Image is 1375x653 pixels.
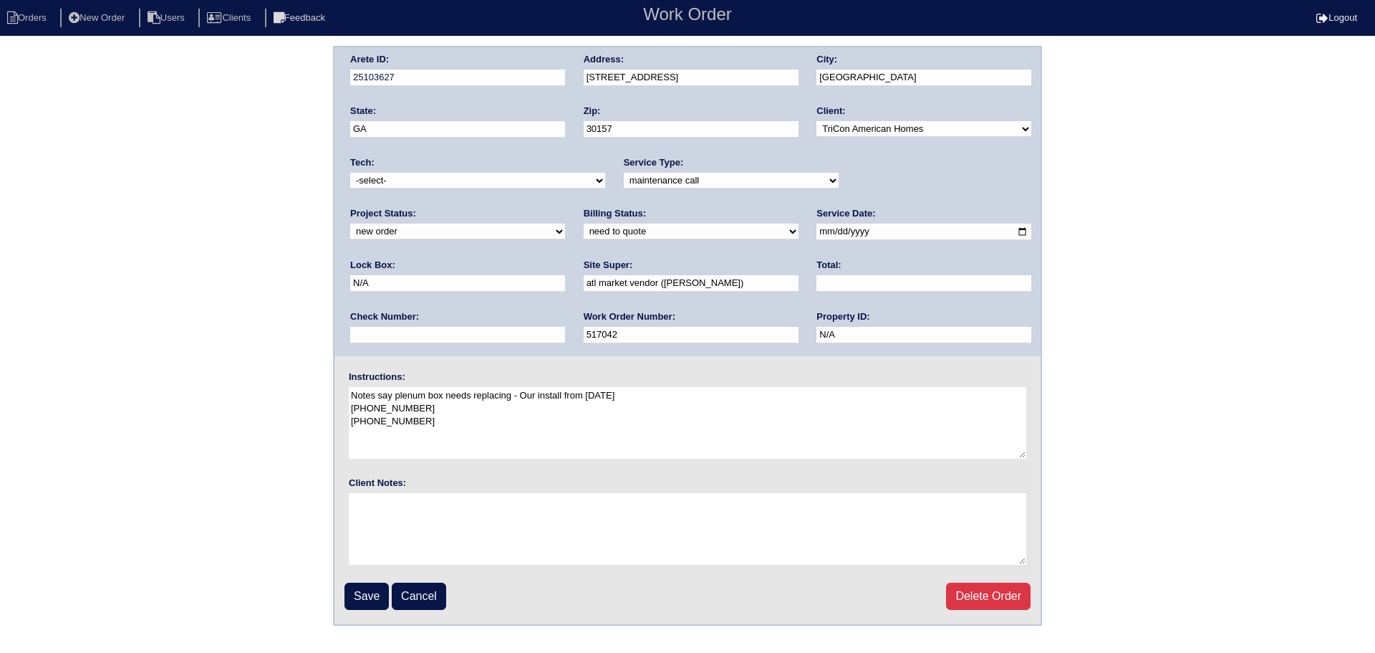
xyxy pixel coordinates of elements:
[60,9,136,28] li: New Order
[392,583,446,610] a: Cancel
[349,371,405,383] label: Instructions:
[350,105,376,118] label: State:
[816,53,837,66] label: City:
[139,12,196,23] a: Users
[816,310,869,323] label: Property ID:
[350,207,416,220] label: Project Status:
[584,207,646,220] label: Billing Status:
[60,12,136,23] a: New Order
[350,53,389,66] label: Arete ID:
[624,156,684,169] label: Service Type:
[198,9,262,28] li: Clients
[584,70,799,86] input: Enter a location
[584,105,601,118] label: Zip:
[584,53,624,66] label: Address:
[350,259,395,272] label: Lock Box:
[816,259,841,272] label: Total:
[349,387,1026,459] textarea: Notes say plenum box needs replacing - Our install from [DATE] [PHONE_NUMBER] [PHONE_NUMBER]
[139,9,196,28] li: Users
[816,105,845,118] label: Client:
[584,259,633,272] label: Site Super:
[350,156,375,169] label: Tech:
[584,310,675,323] label: Work Order Number:
[344,583,389,610] input: Save
[265,9,337,28] li: Feedback
[946,583,1031,610] a: Delete Order
[349,477,406,490] label: Client Notes:
[198,12,262,23] a: Clients
[1316,12,1357,23] a: Logout
[350,310,419,323] label: Check Number:
[816,207,875,220] label: Service Date:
